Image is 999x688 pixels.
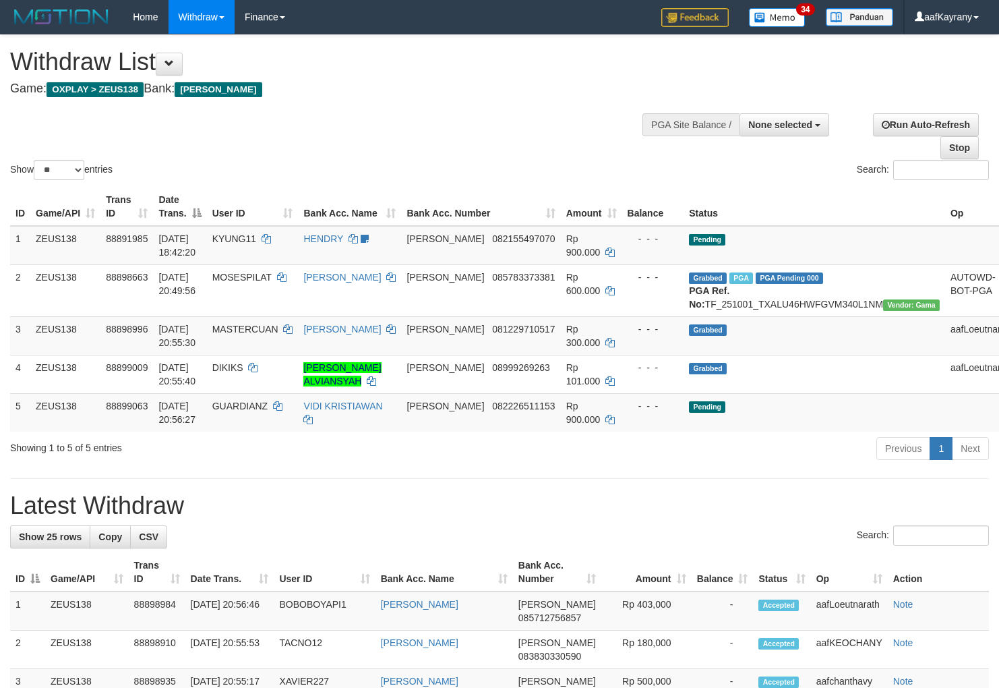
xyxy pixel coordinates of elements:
[692,553,754,592] th: Balance: activate to sort column ascending
[406,233,484,244] span: [PERSON_NAME]
[689,363,727,374] span: Grabbed
[692,592,754,631] td: -
[303,233,343,244] a: HENDRY
[876,437,930,460] a: Previous
[628,322,679,336] div: - - -
[661,8,729,27] img: Feedback.jpg
[796,3,814,16] span: 34
[748,119,812,130] span: None selected
[90,525,131,548] a: Copy
[492,272,555,283] span: Copy 085783373381 to clipboard
[406,272,484,283] span: [PERSON_NAME]
[628,361,679,374] div: - - -
[513,553,601,592] th: Bank Acc. Number: activate to sort column ascending
[628,232,679,246] div: - - -
[158,362,195,386] span: [DATE] 20:55:40
[883,299,940,311] span: Vendor URL: https://trx31.1velocity.biz
[492,233,555,244] span: Copy 082155497070 to clipboard
[492,362,550,373] span: Copy 08999269263 to clipboard
[857,525,989,546] label: Search:
[212,233,256,244] span: KYUNG11
[10,188,30,226] th: ID
[130,525,167,548] a: CSV
[45,553,129,592] th: Game/API: activate to sort column ascending
[729,273,753,284] span: Marked by aafanarl
[826,8,893,26] img: panduan.png
[566,272,601,296] span: Rp 600.000
[375,553,513,592] th: Bank Acc. Name: activate to sort column ascending
[274,631,375,669] td: TACNO12
[212,401,268,411] span: GUARDIANZ
[10,436,406,455] div: Showing 1 to 5 of 5 entries
[10,49,653,76] h1: Withdraw List
[518,676,596,687] span: [PERSON_NAME]
[940,136,979,159] a: Stop
[30,316,100,355] td: ZEUS138
[381,637,458,648] a: [PERSON_NAME]
[628,270,679,284] div: - - -
[47,82,144,97] span: OXPLAY > ZEUS138
[684,264,945,316] td: TF_251001_TXALU46HWFGVM340L1NM
[212,272,272,283] span: MOSESPILAT
[158,272,195,296] span: [DATE] 20:49:56
[401,188,560,226] th: Bank Acc. Number: activate to sort column ascending
[10,393,30,432] td: 5
[893,525,989,546] input: Search:
[158,324,195,348] span: [DATE] 20:55:30
[30,188,100,226] th: Game/API: activate to sort column ascending
[185,631,274,669] td: [DATE] 20:55:53
[106,324,148,335] span: 88898996
[10,316,30,355] td: 3
[601,631,692,669] td: Rp 180,000
[857,160,989,180] label: Search:
[492,324,555,335] span: Copy 081229710517 to clipboard
[518,637,596,648] span: [PERSON_NAME]
[10,592,45,631] td: 1
[893,160,989,180] input: Search:
[106,401,148,411] span: 88899063
[739,113,829,136] button: None selected
[811,553,888,592] th: Op: activate to sort column ascending
[303,401,382,411] a: VIDI KRISTIAWAN
[19,532,82,542] span: Show 25 rows
[811,592,888,631] td: aafLoeutnarath
[10,525,90,548] a: Show 25 rows
[601,592,692,631] td: Rp 403,000
[811,631,888,669] td: aafKEOCHANY
[30,393,100,432] td: ZEUS138
[10,355,30,393] td: 4
[689,273,727,284] span: Grabbed
[406,362,484,373] span: [PERSON_NAME]
[129,592,185,631] td: 88898984
[952,437,989,460] a: Next
[642,113,739,136] div: PGA Site Balance /
[10,492,989,519] h1: Latest Withdraw
[10,7,113,27] img: MOTION_logo.png
[10,631,45,669] td: 2
[100,188,153,226] th: Trans ID: activate to sort column ascending
[185,592,274,631] td: [DATE] 20:56:46
[175,82,262,97] span: [PERSON_NAME]
[406,324,484,335] span: [PERSON_NAME]
[30,355,100,393] td: ZEUS138
[158,233,195,258] span: [DATE] 18:42:20
[893,637,913,648] a: Note
[34,160,84,180] select: Showentries
[930,437,952,460] a: 1
[129,631,185,669] td: 88898910
[689,285,729,310] b: PGA Ref. No:
[10,160,113,180] label: Show entries
[129,553,185,592] th: Trans ID: activate to sort column ascending
[492,401,555,411] span: Copy 082226511153 to clipboard
[139,532,158,542] span: CSV
[303,272,381,283] a: [PERSON_NAME]
[758,638,799,650] span: Accepted
[303,324,381,335] a: [PERSON_NAME]
[30,226,100,265] td: ZEUS138
[207,188,299,226] th: User ID: activate to sort column ascending
[298,188,401,226] th: Bank Acc. Name: activate to sort column ascending
[753,553,810,592] th: Status: activate to sort column ascending
[212,324,278,335] span: MASTERCUAN
[381,676,458,687] a: [PERSON_NAME]
[185,553,274,592] th: Date Trans.: activate to sort column ascending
